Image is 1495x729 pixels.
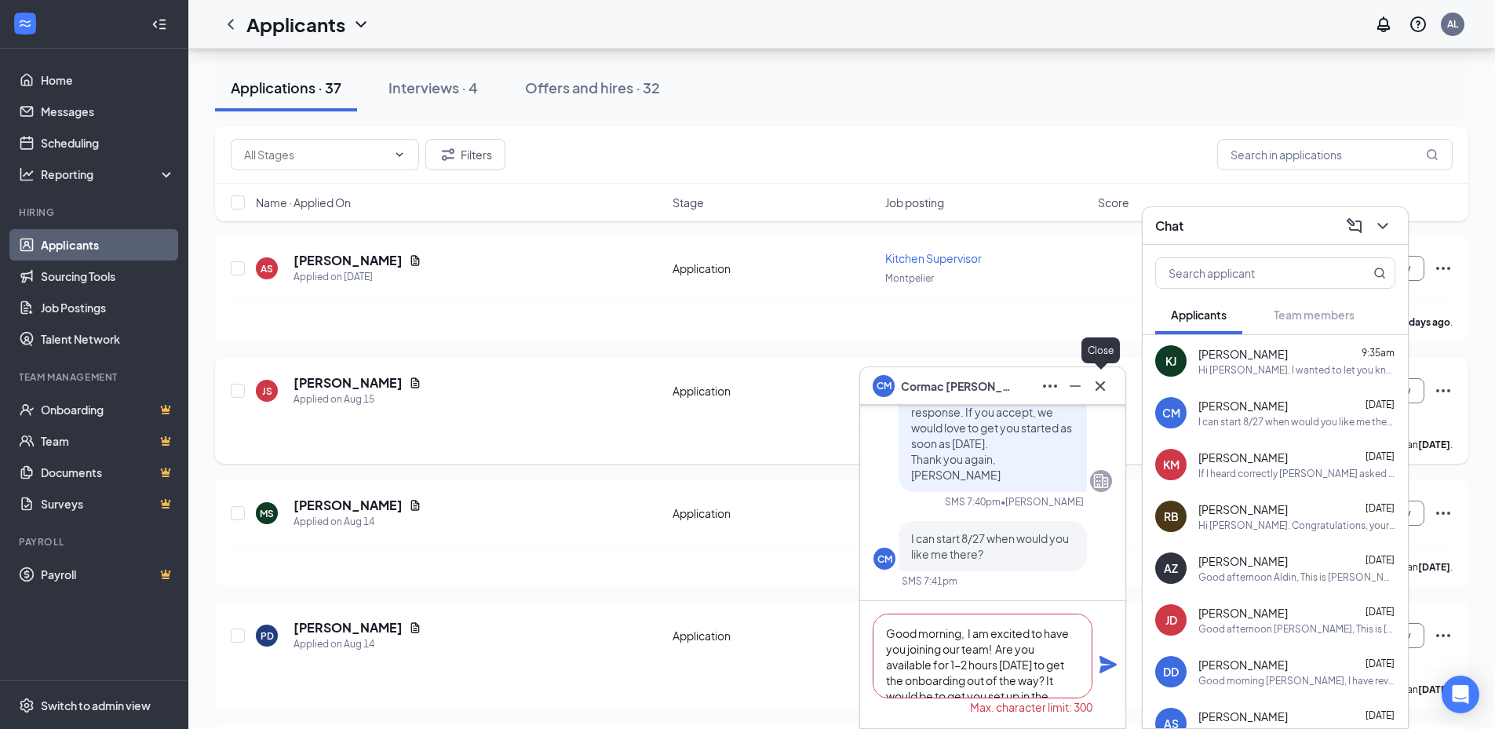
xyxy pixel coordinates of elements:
span: Name · Applied On [256,195,351,210]
svg: Collapse [151,16,167,32]
span: [PERSON_NAME] [1198,450,1288,465]
h1: Applicants [246,11,345,38]
span: [PERSON_NAME] [1198,398,1288,414]
div: KM [1163,457,1180,472]
svg: Document [409,377,421,389]
span: [DATE] [1366,709,1395,721]
div: Open Intercom Messenger [1442,676,1479,713]
span: 9:35am [1362,347,1395,359]
div: SMS 7:41pm [902,574,957,588]
div: Offers and hires · 32 [525,78,660,97]
span: Applicants [1171,308,1227,322]
span: I can start 8/27 when would you like me there? [911,531,1069,561]
div: MS [260,507,274,520]
svg: ChevronDown [1373,217,1392,235]
span: [PERSON_NAME] [1198,346,1288,362]
svg: Company [1092,472,1110,490]
b: 8 days ago [1402,316,1450,328]
a: Messages [41,96,175,127]
div: AZ [1164,560,1178,576]
div: Hi [PERSON_NAME]. Congratulations, your meeting with The Skinny Pancake for Kitchen Supervisor at... [1198,519,1395,532]
div: Team Management [19,370,172,384]
span: Team members [1274,308,1355,322]
a: PayrollCrown [41,559,175,590]
a: Talent Network [41,323,175,355]
svg: QuestionInfo [1409,15,1428,34]
span: Score [1098,195,1129,210]
a: Job Postings [41,292,175,323]
div: Applications · 37 [231,78,341,97]
input: Search in applications [1217,139,1453,170]
svg: Ellipses [1041,377,1059,395]
button: Ellipses [1037,374,1063,399]
h3: Chat [1155,217,1183,235]
div: SMS 7:40pm [945,495,1001,508]
svg: Analysis [19,166,35,182]
div: Application [673,383,876,399]
span: Montpelier [885,272,934,284]
button: Minimize [1063,374,1088,399]
div: Application [673,628,876,643]
button: ChevronDown [1370,213,1395,239]
svg: ChevronDown [393,148,406,161]
svg: ChevronLeft [221,15,240,34]
a: DocumentsCrown [41,457,175,488]
span: [DATE] [1366,554,1395,566]
span: Cormac [PERSON_NAME] [901,377,1011,395]
span: Max. character limit: 300 [970,698,1092,716]
div: AS [261,262,273,275]
div: Good afternoon [PERSON_NAME], This is [PERSON_NAME], the GM at Skinny Pancake-Montpelier. I revie... [1198,622,1395,636]
div: Hi [PERSON_NAME]. I wanted to let you know that I have been offered another position. I wanted to... [1198,363,1395,377]
svg: Ellipses [1434,626,1453,645]
h5: [PERSON_NAME] [294,374,403,392]
b: [DATE] [1418,561,1450,573]
svg: ChevronDown [352,15,370,34]
a: Home [41,64,175,96]
button: ComposeMessage [1342,213,1367,239]
a: Applicants [41,229,175,261]
div: PD [261,629,274,643]
svg: Ellipses [1434,381,1453,400]
h5: [PERSON_NAME] [294,497,403,514]
div: Applied on Aug 14 [294,514,421,530]
svg: WorkstreamLogo [17,16,33,31]
span: [DATE] [1366,658,1395,669]
div: RB [1164,508,1179,524]
svg: Document [409,499,421,512]
button: Cross [1088,374,1113,399]
span: [PERSON_NAME] [1198,553,1288,569]
span: [PERSON_NAME] [1198,605,1288,621]
a: Scheduling [41,127,175,159]
span: Job posting [885,195,944,210]
div: If I heard correctly [PERSON_NAME] asked for three professional references. I figured I'd provide... [1198,467,1395,480]
span: [PERSON_NAME] [1198,501,1288,517]
svg: Notifications [1374,15,1393,34]
span: [DATE] [1366,450,1395,462]
div: Hiring [19,206,172,219]
div: CM [877,552,892,566]
div: CM [1162,405,1180,421]
div: JD [1165,612,1177,628]
svg: MagnifyingGlass [1373,267,1386,279]
div: Reporting [41,166,176,182]
a: TeamCrown [41,425,175,457]
div: Applied on [DATE] [294,269,421,285]
div: Good afternoon Aldin, This is [PERSON_NAME], the GM at Skinny Pancake-Montpelier. I reviewed your... [1198,570,1395,584]
a: OnboardingCrown [41,394,175,425]
svg: MagnifyingGlass [1426,148,1438,161]
svg: Plane [1099,655,1118,674]
input: All Stages [244,146,387,163]
svg: Document [409,621,421,634]
div: I can start 8/27 when would you like me there? [1198,415,1395,428]
svg: Ellipses [1434,259,1453,278]
div: JS [262,385,272,398]
svg: Document [409,254,421,267]
b: [DATE] [1418,683,1450,695]
div: Application [673,505,876,521]
span: Kitchen Supervisor [885,251,982,265]
span: [DATE] [1366,502,1395,514]
svg: Settings [19,698,35,713]
div: Switch to admin view [41,698,151,713]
